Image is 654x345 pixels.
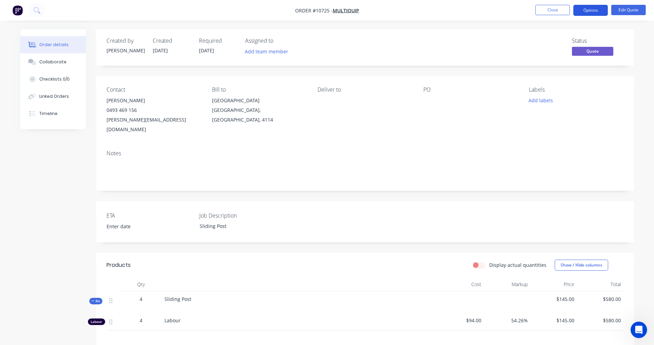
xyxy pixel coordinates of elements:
div: Assigned to [245,38,314,44]
div: [PERSON_NAME]0493 469 156[PERSON_NAME][EMAIL_ADDRESS][DOMAIN_NAME] [107,96,201,134]
div: Kit [89,298,102,304]
a: Multiquip [333,7,359,14]
button: Add team member [245,47,292,56]
div: [GEOGRAPHIC_DATA], [GEOGRAPHIC_DATA], 4114 [212,105,306,125]
div: Created by [107,38,144,44]
button: Options [573,5,608,16]
div: Labour [88,318,105,325]
div: PO [423,86,518,93]
label: Display actual quantities [489,261,546,269]
div: Checklists 0/0 [39,76,70,82]
div: Order details [39,42,69,48]
div: [PERSON_NAME] [107,47,144,54]
div: Qty [120,278,162,291]
span: 54.26% [487,317,528,324]
button: Add labels [525,96,557,105]
button: Close [535,5,570,15]
button: Quote [572,47,613,57]
div: [PERSON_NAME] [107,96,201,105]
span: $94.00 [440,317,481,324]
span: Kit [91,299,100,304]
button: Collaborate [20,53,86,71]
button: Linked Orders [20,88,86,105]
div: Cost [437,278,484,291]
div: [PERSON_NAME][EMAIL_ADDRESS][DOMAIN_NAME] [107,115,201,134]
span: Order #10725 - [295,7,333,14]
div: Bill to [212,86,306,93]
div: [GEOGRAPHIC_DATA] [212,96,306,105]
div: Products [107,261,131,269]
div: Collaborate [39,59,67,65]
div: Status [572,38,624,44]
div: Timeline [39,111,58,117]
div: Contact [107,86,201,93]
span: $580.00 [580,295,621,303]
div: 0493 469 156 [107,105,201,115]
div: [GEOGRAPHIC_DATA][GEOGRAPHIC_DATA], [GEOGRAPHIC_DATA], 4114 [212,96,306,125]
button: Order details [20,36,86,53]
div: Required [199,38,237,44]
span: $145.00 [533,317,574,324]
label: Job Description [199,211,285,220]
span: 4 [140,295,142,303]
div: Markup [484,278,531,291]
div: Total [577,278,624,291]
img: Factory [12,5,23,15]
button: Timeline [20,105,86,122]
span: Sliding Post [164,296,191,302]
span: 4 [140,317,142,324]
div: Created [153,38,191,44]
button: Edit Quote [611,5,646,15]
div: Sliding Post [194,221,280,231]
button: Show / Hide columns [555,260,608,271]
label: ETA [107,211,193,220]
span: Labour [164,317,181,324]
input: Enter date [102,221,188,232]
iframe: Intercom live chat [631,322,647,338]
span: [DATE] [153,47,168,54]
span: $580.00 [580,317,621,324]
button: Add team member [241,47,292,56]
span: [DATE] [199,47,214,54]
span: $145.00 [533,295,574,303]
div: Price [531,278,577,291]
div: Deliver to [318,86,412,93]
div: Notes [107,150,624,157]
div: Labels [529,86,623,93]
span: Quote [572,47,613,55]
button: Checklists 0/0 [20,71,86,88]
div: Linked Orders [39,93,69,100]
